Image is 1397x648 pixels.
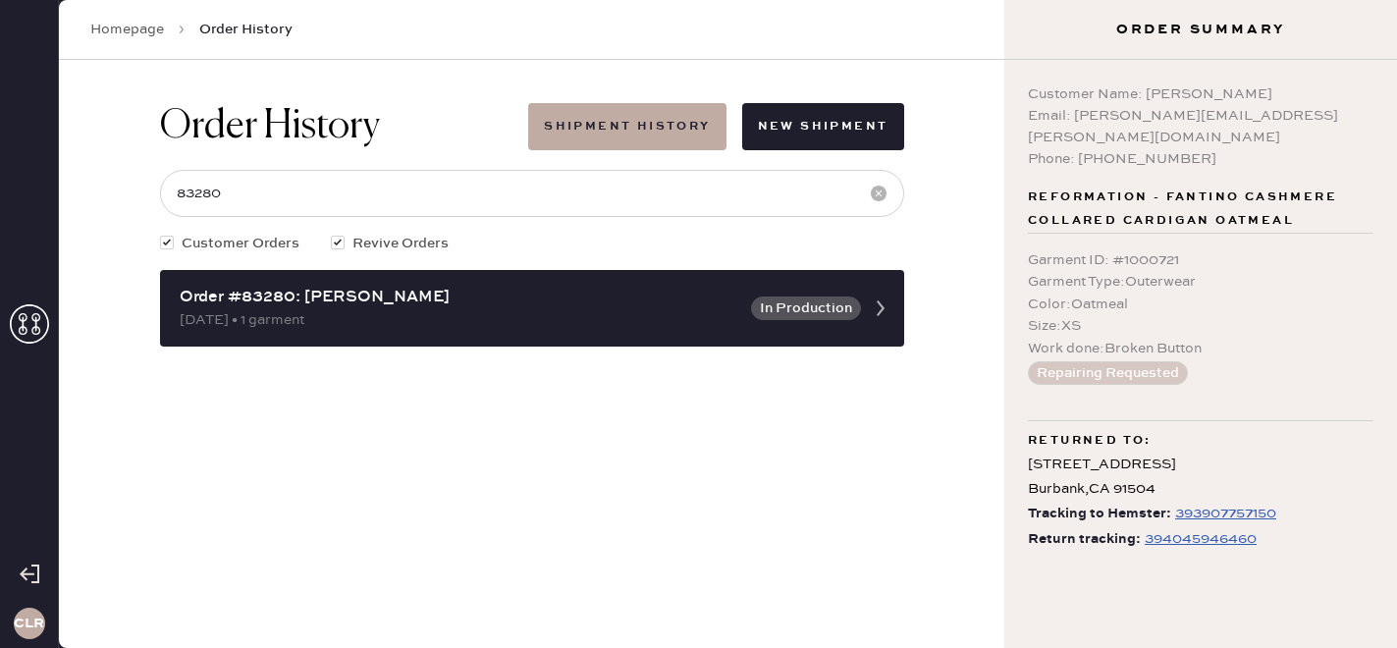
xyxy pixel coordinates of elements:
div: Work done : Broken Button [1028,338,1373,359]
div: Order #83280: [PERSON_NAME] [180,286,739,309]
div: Size : XS [1028,315,1373,337]
button: In Production [751,297,861,320]
a: 393907757150 [1171,502,1276,526]
div: Garment ID : # 1000721 [1028,249,1373,271]
div: Color : Oatmeal [1028,294,1373,315]
span: Revive Orders [352,233,449,254]
a: Homepage [90,20,164,39]
div: Customer Name: [PERSON_NAME] [1028,83,1373,105]
button: New Shipment [742,103,904,150]
span: Customer Orders [182,233,299,254]
div: [DATE] • 1 garment [180,309,739,331]
span: Tracking to Hemster: [1028,502,1171,526]
div: https://www.fedex.com/apps/fedextrack/?tracknumbers=394045946460&cntry_code=US [1145,527,1257,551]
div: Email: [PERSON_NAME][EMAIL_ADDRESS][PERSON_NAME][DOMAIN_NAME] [1028,105,1373,148]
div: Garment Type : Outerwear [1028,271,1373,293]
div: [STREET_ADDRESS] Burbank , CA 91504 [1028,453,1373,502]
h1: Order History [160,103,380,150]
div: Phone: [PHONE_NUMBER] [1028,148,1373,170]
span: Return tracking: [1028,527,1141,552]
button: Repairing Requested [1028,361,1188,385]
input: Search by order number, customer name, email or phone number [160,170,904,217]
a: 394045946460 [1141,527,1257,552]
h3: CLR [14,617,44,630]
span: Order History [199,20,293,39]
div: https://www.fedex.com/apps/fedextrack/?tracknumbers=393907757150&cntry_code=US [1175,502,1276,525]
span: Reformation - Fantino Cashmere Collared Cardigan Oatmeal [1028,186,1373,233]
h3: Order Summary [1004,20,1397,39]
button: Shipment History [528,103,725,150]
iframe: Front Chat [1304,560,1388,644]
span: Returned to: [1028,429,1152,453]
